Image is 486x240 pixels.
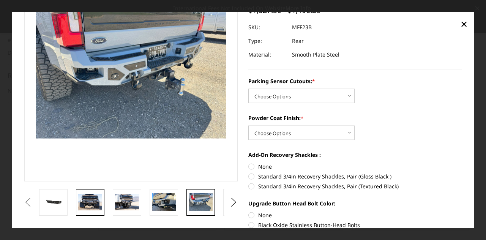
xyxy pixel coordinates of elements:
label: Standard 3/4in Recovery Shackles, Pair (Gloss Black ) [248,172,462,180]
a: Close [458,17,470,30]
span: × [461,15,467,32]
img: 2023-2025 Ford F250-350-450 - Freedom Series - Rear Bumper [78,194,102,210]
dd: Smooth Plate Steel [292,48,339,62]
label: Upgrade Button Head Bolt Color: [248,199,462,207]
dd: MFF23B [292,21,312,34]
label: Add-On Recovery Shackles : [248,151,462,159]
dt: SKU: [248,21,286,34]
dt: Type: [248,34,286,48]
label: Parking Sensor Cutouts: [248,77,462,85]
dd: Rear [292,34,304,48]
img: 2023-2025 Ford F250-350-450 - Freedom Series - Rear Bumper [152,193,176,211]
label: Black Oxide Stainless Button-Head Bolts [248,221,462,229]
img: 2023-2025 Ford F250-350-450 - Freedom Series - Rear Bumper [189,193,213,211]
label: None [248,211,462,219]
button: Previous [22,196,34,208]
label: Standard 3/4in Recovery Shackles, Pair (Textured Black) [248,182,462,190]
dt: Material: [248,48,286,62]
span: $1,327.50 - $1,496.25 [248,5,320,15]
img: 2023-2025 Ford F250-350-450 - Freedom Series - Rear Bumper [115,194,139,210]
button: Next [228,196,240,208]
label: None [248,163,462,171]
label: Powder Coat Finish: [248,114,462,122]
